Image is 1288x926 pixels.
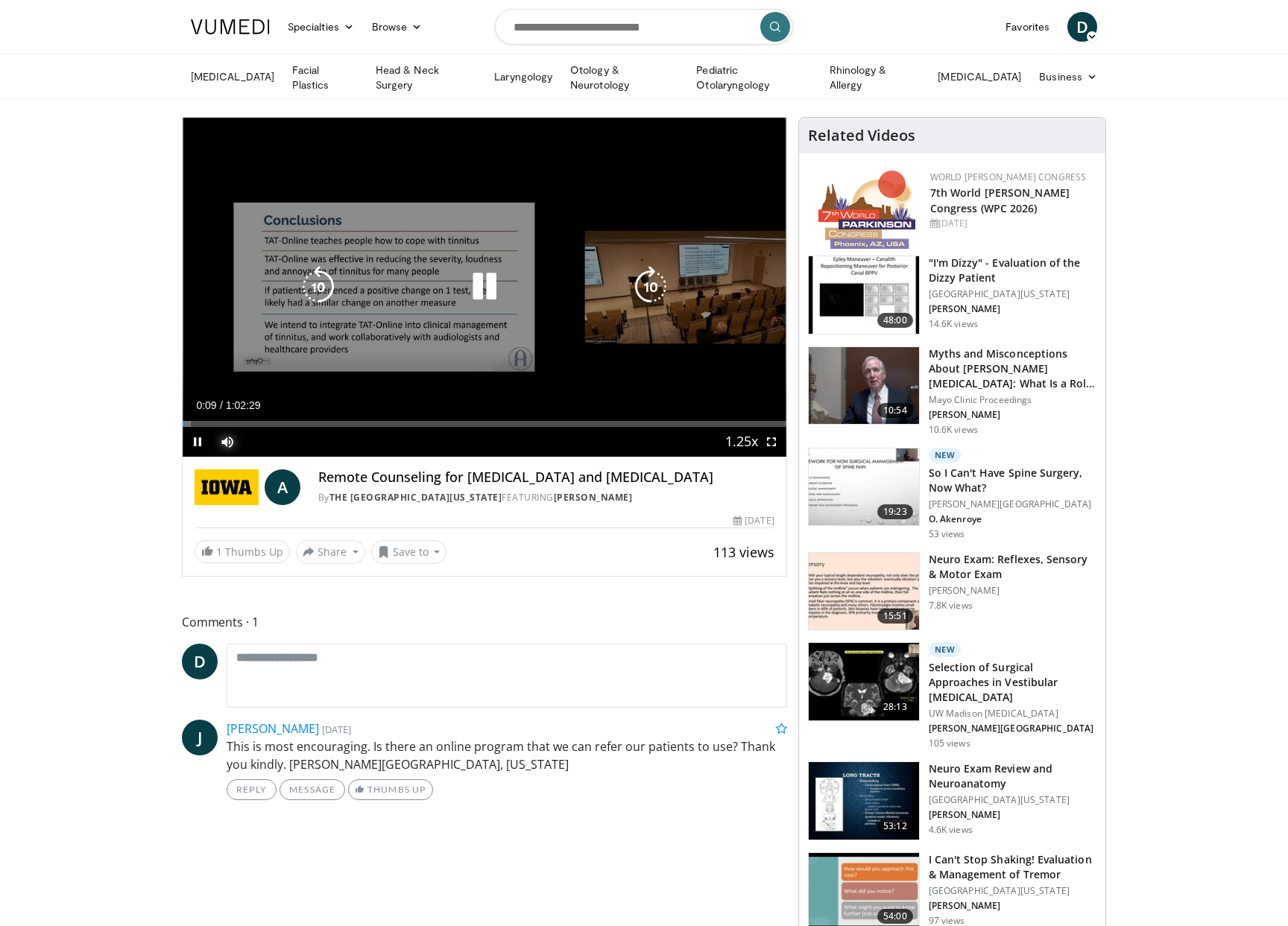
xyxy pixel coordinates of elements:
span: 19:23 [877,504,913,519]
a: Laryngology [485,62,561,92]
img: 16fe1da8-a9a0-4f15-bd45-1dd1acf19c34.png.150x105_q85_autocrop_double_scale_upscale_version-0.2.png [818,171,915,249]
a: [PERSON_NAME] [227,720,319,737]
img: 95682de8-e5df-4f0b-b2ef-b28e4a24467c.150x105_q85_crop-smart_upscale.jpg [809,643,919,720]
a: 19:23 New So I Can't Have Spine Surgery, Now What? [PERSON_NAME][GEOGRAPHIC_DATA] O. Akenroye 53 ... [808,448,1096,540]
a: Head & Neck Surgery [367,63,485,92]
a: D [182,644,218,679]
a: Favorites [997,12,1058,42]
button: Pause [183,427,212,457]
a: 1 Thumbs Up [195,540,290,563]
a: 48:00 "I'm Dizzy" - Evaluation of the Dizzy Patient [GEOGRAPHIC_DATA][US_STATE] [PERSON_NAME] 14.... [808,256,1096,334]
p: [PERSON_NAME] [929,303,1096,315]
a: 28:13 New Selection of Surgical Approaches in Vestibular [MEDICAL_DATA] UW Madison [MEDICAL_DATA]... [808,642,1096,749]
h3: Selection of Surgical Approaches in Vestibular [MEDICAL_DATA] [929,660,1096,705]
span: 10:54 [877,403,913,418]
h4: Remote Counseling for [MEDICAL_DATA] and [MEDICAL_DATA] [318,469,774,486]
p: [PERSON_NAME][GEOGRAPHIC_DATA] [929,498,1096,510]
button: Playback Rate [727,427,757,457]
button: Share [296,540,365,564]
a: 53:12 Neuro Exam Review and Neuroanatomy [GEOGRAPHIC_DATA][US_STATE] [PERSON_NAME] 4.6K views [808,761,1096,840]
div: By FEATURING [318,491,774,504]
span: / [220,399,223,411]
div: [DATE] [733,514,774,527]
h3: Myths and Misconceptions About [PERSON_NAME][MEDICAL_DATA]: What Is a Role of … [929,346,1096,391]
a: Rhinology & Allergy [821,63,929,92]
span: 1 [216,545,222,559]
h3: I Can't Stop Shaking! Evaluation & Management of Tremor [929,852,1096,882]
p: [GEOGRAPHIC_DATA][US_STATE] [929,885,1096,897]
p: [GEOGRAPHIC_DATA][US_STATE] [929,288,1096,300]
a: World [PERSON_NAME] Congress [930,171,1087,183]
p: New [929,642,962,657]
button: Save to [371,540,447,564]
a: [PERSON_NAME] [554,491,633,504]
span: 0:09 [196,399,216,411]
p: [PERSON_NAME] [929,409,1096,421]
p: 7.8K views [929,600,973,612]
p: Mayo Clinic Proceedings [929,394,1096,406]
span: 1:02:29 [226,399,261,411]
p: 53 views [929,528,965,540]
h3: "I'm Dizzy" - Evaluation of the Dizzy Patient [929,256,1096,285]
div: Progress Bar [183,421,786,427]
button: Mute [212,427,242,457]
a: Business [1030,62,1106,92]
span: 54:00 [877,909,913,924]
a: Pediatric Otolaryngology [687,63,820,92]
a: Browse [363,12,432,42]
p: [PERSON_NAME] [929,809,1096,821]
p: [PERSON_NAME] [929,585,1096,597]
h4: Related Videos [808,127,915,145]
a: [MEDICAL_DATA] [182,62,283,92]
a: 7th World [PERSON_NAME] Congress (WPC 2026) [930,185,1070,215]
p: New [929,448,962,463]
p: 10.6K views [929,424,978,436]
p: [GEOGRAPHIC_DATA][US_STATE] [929,794,1096,806]
a: [MEDICAL_DATA] [929,62,1030,92]
small: [DATE] [322,723,351,736]
a: D [1067,12,1097,42]
a: The [GEOGRAPHIC_DATA][US_STATE] [329,491,502,504]
img: dd4ea4d2-548e-40e2-8487-b77733a70694.150x105_q85_crop-smart_upscale.jpg [809,347,919,425]
p: 4.6K views [929,824,973,836]
a: Reply [227,779,277,800]
a: 10:54 Myths and Misconceptions About [PERSON_NAME][MEDICAL_DATA]: What Is a Role of … Mayo Clinic... [808,346,1096,436]
p: [PERSON_NAME][GEOGRAPHIC_DATA] [929,723,1096,735]
img: The University of Iowa [195,469,259,505]
p: This is most encouraging. Is there an online program that we can refer our patients to use? Thank... [227,738,787,773]
button: Fullscreen [757,427,786,457]
span: 53:12 [877,819,913,834]
input: Search topics, interventions [495,9,793,45]
p: O. Akenroye [929,513,1096,525]
div: [DATE] [930,217,1093,230]
span: 28:13 [877,700,913,714]
img: c4373fc0-6c06-41b5-9b74-66e3a29521fb.150x105_q85_crop-smart_upscale.jpg [809,448,919,526]
span: 48:00 [877,313,913,328]
p: [PERSON_NAME] [929,900,1096,912]
img: 458d6233-19cb-4988-a1f1-be9ac6e224e8.150x105_q85_crop-smart_upscale.jpg [809,762,919,840]
h3: Neuro Exam: Reflexes, Sensory & Motor Exam [929,552,1096,582]
video-js: Video Player [183,118,786,457]
a: 15:51 Neuro Exam: Reflexes, Sensory & Motor Exam [PERSON_NAME] 7.8K views [808,552,1096,631]
img: VuMedi Logo [191,19,270,34]
a: A [265,469,300,505]
a: Facial Plastics [283,63,367,92]
a: Otology & Neurotology [561,63,687,92]
span: 113 views [713,543,774,561]
a: J [182,720,218,755]
span: 15:51 [877,609,913,624]
h3: So I Can't Have Spine Surgery, Now What? [929,466,1096,495]
img: 5373e1fe-18ae-47e7-ad82-0c604b173657.150x105_q85_crop-smart_upscale.jpg [809,256,919,334]
a: Specialties [279,12,363,42]
span: Comments 1 [182,612,787,632]
img: 753da4cb-3b14-444c-bcba-8067373a650d.150x105_q85_crop-smart_upscale.jpg [809,553,919,630]
a: Message [280,779,345,800]
h3: Neuro Exam Review and Neuroanatomy [929,761,1096,791]
p: 14.6K views [929,318,978,330]
p: 105 views [929,738,970,749]
p: UW Madison [MEDICAL_DATA] [929,708,1096,720]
